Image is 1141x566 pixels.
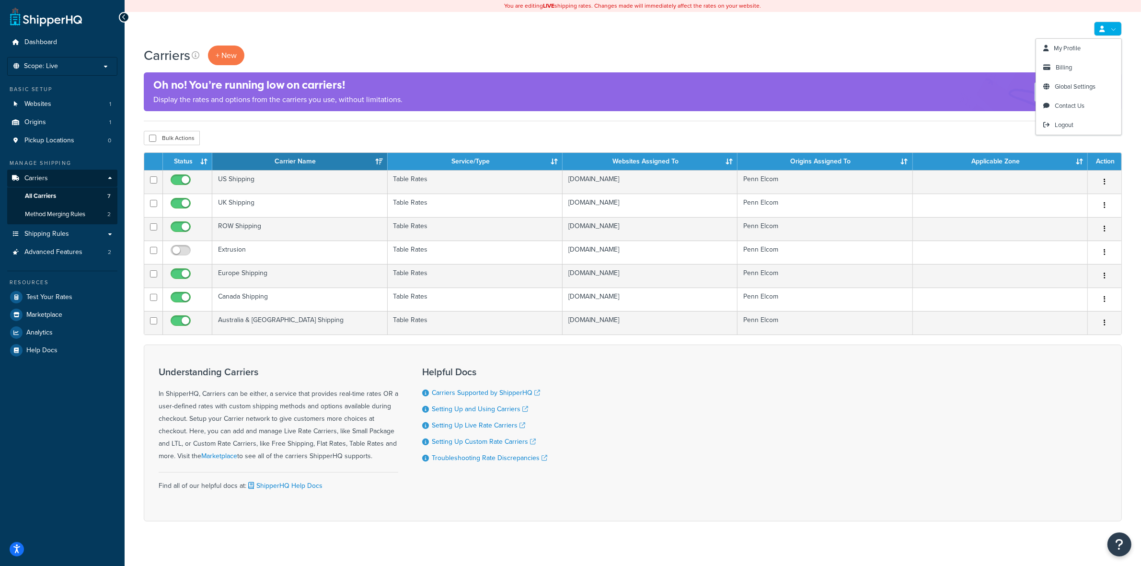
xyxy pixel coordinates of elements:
[7,243,117,261] a: Advanced Features 2
[24,118,46,127] span: Origins
[24,62,58,70] span: Scope: Live
[432,453,547,463] a: Troubleshooting Rate Discrepancies
[388,217,563,241] td: Table Rates
[107,210,111,219] span: 2
[144,131,200,145] button: Bulk Actions
[159,367,398,377] h3: Understanding Carriers
[7,95,117,113] li: Websites
[388,153,563,170] th: Service/Type: activate to sort column ascending
[432,420,525,430] a: Setting Up Live Rate Carriers
[563,241,738,264] td: [DOMAIN_NAME]
[7,187,117,205] li: All Carriers
[212,194,387,217] td: UK Shipping
[738,264,912,288] td: Penn Elcom
[7,225,117,243] a: Shipping Rules
[432,404,528,414] a: Setting Up and Using Carriers
[1107,532,1131,556] button: Open Resource Center
[432,388,540,398] a: Carriers Supported by ShipperHQ
[153,93,403,106] p: Display the rates and options from the carriers you use, without limitations.
[563,170,738,194] td: [DOMAIN_NAME]
[543,1,555,10] b: LIVE
[212,288,387,311] td: Canada Shipping
[108,248,111,256] span: 2
[738,288,912,311] td: Penn Elcom
[159,472,398,492] div: Find all of our helpful docs at:
[7,132,117,150] li: Pickup Locations
[1054,44,1081,53] span: My Profile
[7,289,117,306] a: Test Your Rates
[7,114,117,131] a: Origins 1
[563,217,738,241] td: [DOMAIN_NAME]
[422,367,547,377] h3: Helpful Docs
[388,288,563,311] td: Table Rates
[388,194,563,217] td: Table Rates
[1036,116,1121,135] a: Logout
[7,306,117,323] a: Marketplace
[7,170,117,224] li: Carriers
[563,311,738,335] td: [DOMAIN_NAME]
[26,347,58,355] span: Help Docs
[26,311,62,319] span: Marketplace
[25,210,85,219] span: Method Merging Rules
[7,95,117,113] a: Websites 1
[1036,77,1121,96] a: Global Settings
[1036,58,1121,77] a: Billing
[388,241,563,264] td: Table Rates
[212,311,387,335] td: Australia & [GEOGRAPHIC_DATA] Shipping
[212,170,387,194] td: US Shipping
[7,114,117,131] li: Origins
[24,248,82,256] span: Advanced Features
[1036,96,1121,116] a: Contact Us
[913,153,1088,170] th: Applicable Zone: activate to sort column ascending
[7,159,117,167] div: Manage Shipping
[7,324,117,341] a: Analytics
[24,100,51,108] span: Websites
[153,77,403,93] h4: Oh no! You’re running low on carriers!
[1036,39,1121,58] a: My Profile
[24,230,69,238] span: Shipping Rules
[24,137,74,145] span: Pickup Locations
[10,7,82,26] a: ShipperHQ Home
[212,217,387,241] td: ROW Shipping
[212,264,387,288] td: Europe Shipping
[25,192,56,200] span: All Carriers
[159,367,398,462] div: In ShipperHQ, Carriers can be either, a service that provides real-time rates OR a user-defined r...
[1055,120,1073,129] span: Logout
[201,451,237,461] a: Marketplace
[26,329,53,337] span: Analytics
[7,132,117,150] a: Pickup Locations 0
[7,187,117,205] a: All Carriers 7
[7,342,117,359] a: Help Docs
[7,34,117,51] a: Dashboard
[109,118,111,127] span: 1
[738,153,912,170] th: Origins Assigned To: activate to sort column ascending
[26,293,72,301] span: Test Your Rates
[1056,63,1072,72] span: Billing
[24,174,48,183] span: Carriers
[563,194,738,217] td: [DOMAIN_NAME]
[24,38,57,46] span: Dashboard
[563,264,738,288] td: [DOMAIN_NAME]
[108,137,111,145] span: 0
[1055,82,1095,91] span: Global Settings
[1035,82,1110,102] a: Upgrade your plan
[7,85,117,93] div: Basic Setup
[432,437,536,447] a: Setting Up Custom Rate Carriers
[738,194,912,217] td: Penn Elcom
[7,278,117,287] div: Resources
[7,243,117,261] li: Advanced Features
[109,100,111,108] span: 1
[144,46,190,65] h1: Carriers
[246,481,323,491] a: ShipperHQ Help Docs
[208,46,244,65] button: + New
[563,153,738,170] th: Websites Assigned To: activate to sort column ascending
[1055,101,1084,110] span: Contact Us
